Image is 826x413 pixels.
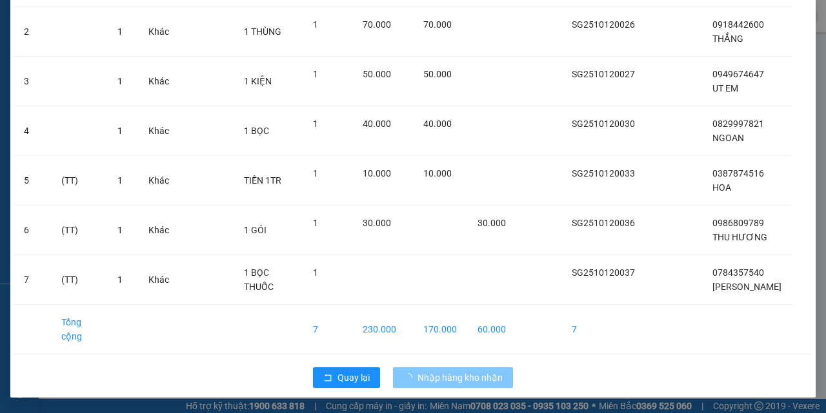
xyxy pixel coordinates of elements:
span: 1 [313,218,318,228]
span: 1 [117,225,123,235]
span: 1 [313,69,318,79]
span: 1 [313,19,318,30]
span: 40.000 [423,119,452,129]
span: 10.000 [423,168,452,178]
span: 1 [117,274,123,285]
span: NGOAN [712,133,744,143]
td: 3 [14,57,51,106]
span: rollback [323,373,332,383]
span: Quay lại [337,370,370,385]
td: 6 [14,206,51,255]
span: SG2510120026 [572,19,635,30]
span: 70.000 [423,19,452,30]
span: 0829997821 [712,119,764,129]
span: UT EM [712,83,738,93]
span: THẮNG [712,34,743,44]
td: Khác [138,106,179,156]
td: 230.000 [352,305,413,354]
span: 1 BỌC THUỐC [244,267,274,292]
span: SG2510120027 [572,69,635,79]
span: SG2510120030 [572,119,635,129]
span: 1 GÓI [244,225,267,235]
span: 0918442600 [712,19,764,30]
td: Khác [138,156,179,206]
span: 40.000 [363,119,391,129]
span: Nhập hàng kho nhận [418,370,503,385]
td: 7 [14,255,51,305]
span: 1 [313,267,318,278]
span: 10.000 [363,168,391,178]
td: Khác [138,57,179,106]
td: 7 [303,305,352,354]
span: 1 KIỆN [244,76,272,86]
td: 170.000 [413,305,467,354]
span: [PERSON_NAME] [712,282,781,292]
span: 70.000 [363,19,391,30]
span: loading [403,373,418,382]
button: rollbackQuay lại [313,367,380,388]
td: Khác [138,206,179,255]
span: 1 [117,76,123,86]
td: 2 [14,7,51,57]
span: 1 THÙNG [244,26,281,37]
span: 0784357540 [712,267,764,278]
span: 1 [313,119,318,129]
span: SG2510120033 [572,168,635,178]
td: 5 [14,156,51,206]
td: Tổng cộng [51,305,107,354]
span: 1 BỌC [244,126,269,136]
td: 7 [561,305,645,354]
td: 4 [14,106,51,156]
span: 0986809789 [712,218,764,228]
span: TIỀN 1TR [244,175,281,186]
td: (TT) [51,156,107,206]
button: Nhập hàng kho nhận [393,367,513,388]
td: Khác [138,7,179,57]
span: 1 [117,175,123,186]
span: THU HƯƠNG [712,232,767,242]
span: 50.000 [423,69,452,79]
span: 50.000 [363,69,391,79]
span: SG2510120036 [572,218,635,228]
td: 60.000 [467,305,516,354]
td: (TT) [51,255,107,305]
span: 1 [117,126,123,136]
span: HOA [712,182,731,193]
td: Khác [138,255,179,305]
span: 0387874516 [712,168,764,178]
span: 30.000 [363,218,391,228]
span: SG2510120037 [572,267,635,278]
span: 1 [313,168,318,178]
td: (TT) [51,206,107,255]
span: 30.000 [478,218,506,228]
span: 0949674647 [712,69,764,79]
span: 1 [117,26,123,37]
